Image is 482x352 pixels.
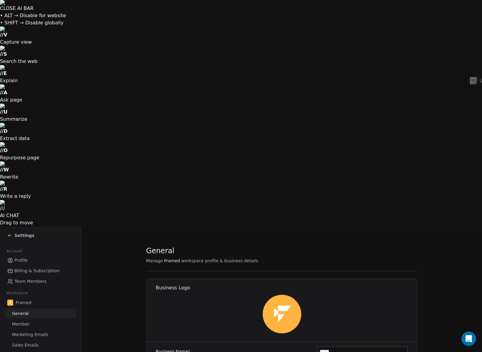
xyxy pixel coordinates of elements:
[14,278,46,285] span: Team Members
[5,340,76,350] a: Sales Emails
[5,255,76,265] a: Profile
[14,257,28,263] span: Profile
[14,268,60,274] span: Billing & Subscription
[5,309,76,319] a: General
[181,258,258,264] span: workspace profile & business details
[263,295,301,333] img: framed_logo_2.jpg
[5,276,76,286] a: Team Members
[7,232,34,238] a: Settings
[12,332,48,338] span: Marketing Emails
[4,288,30,297] span: Workspace
[5,266,76,276] a: Billing & Subscription
[146,246,174,255] span: General
[146,258,163,264] span: Manage
[5,330,76,340] a: Marketing Emails
[7,300,13,306] img: framed_logo_2.jpg
[462,332,476,346] div: Open Intercom Messenger
[12,310,29,317] span: General
[12,342,39,348] span: Sales Emails
[16,300,32,306] span: Framed
[12,321,30,327] span: Member
[5,319,76,329] a: Member
[164,258,180,264] span: Framed
[4,247,25,256] span: Account
[156,285,418,291] h1: Business Logo
[14,232,34,238] span: Settings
